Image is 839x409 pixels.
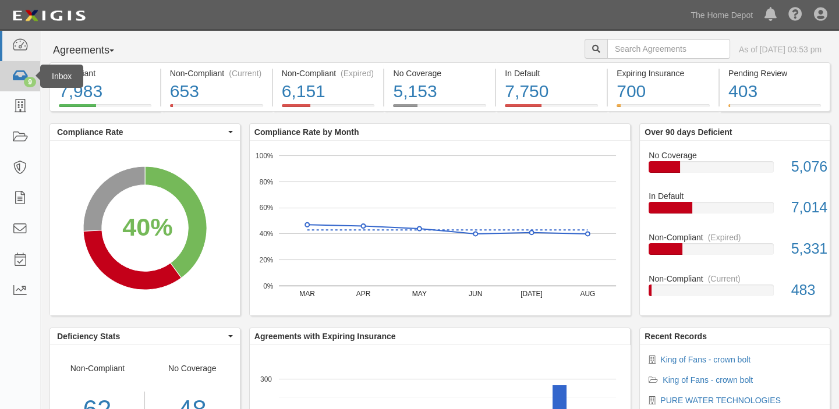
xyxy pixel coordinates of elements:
[645,332,707,341] b: Recent Records
[708,232,741,243] div: (Expired)
[708,273,741,284] div: (Current)
[259,177,273,186] text: 80%
[496,104,607,113] a: In Default7,750
[254,127,359,137] b: Compliance Rate by Month
[57,330,225,342] span: Deficiency Stats
[384,104,495,113] a: No Coverage5,153
[412,290,427,298] text: MAY
[783,280,830,301] div: 483
[663,375,753,385] a: King of Fans - crown bolt
[273,104,384,113] a: Non-Compliant(Expired)6,151
[640,232,830,243] div: Non-Compliant
[788,8,802,22] i: Help Center - Complianz
[254,332,396,341] b: Agreements with Expiring Insurance
[9,5,89,26] img: logo-5460c22ac91f19d4615b14bd174203de0afe785f0fc80cf4dbbc73dc1793850b.png
[229,67,261,79] div: (Current)
[259,230,273,238] text: 40%
[739,44,822,55] div: As of [DATE] 03:53 pm
[122,209,173,246] div: 40%
[256,151,274,159] text: 100%
[728,67,821,79] div: Pending Review
[50,124,240,140] button: Compliance Rate
[649,150,821,191] a: No Coverage5,076
[580,290,595,298] text: AUG
[59,79,151,104] div: 7,983
[50,141,240,315] svg: A chart.
[161,104,272,113] a: Non-Compliant(Current)653
[50,328,240,344] button: Deficiency Stats
[521,290,543,298] text: [DATE]
[170,67,263,79] div: Non-Compliant (Current)
[341,67,374,79] div: (Expired)
[685,3,759,27] a: The Home Depot
[505,79,598,104] div: 7,750
[649,190,821,232] a: In Default7,014
[282,67,375,79] div: Non-Compliant (Expired)
[170,79,263,104] div: 653
[640,273,830,284] div: Non-Compliant
[469,290,482,298] text: JUN
[393,67,486,79] div: No Coverage
[649,273,821,305] a: Non-Compliant(Current)483
[649,232,821,273] a: Non-Compliant(Expired)5,331
[783,157,830,177] div: 5,076
[40,65,83,88] div: Inbox
[263,282,274,290] text: 0%
[57,126,225,138] span: Compliance Rate
[720,104,830,113] a: Pending Review403
[660,355,751,364] a: King of Fans - crown bolt
[59,67,151,79] div: Compliant
[299,290,315,298] text: MAR
[608,104,718,113] a: Expiring Insurance700
[49,39,137,62] button: Agreements
[617,67,710,79] div: Expiring Insurance
[24,77,36,87] div: 9
[356,290,370,298] text: APR
[607,39,730,59] input: Search Agreements
[783,239,830,259] div: 5,331
[645,127,732,137] b: Over 90 days Deficient
[783,197,830,218] div: 7,014
[728,79,821,104] div: 403
[250,141,631,315] svg: A chart.
[640,190,830,202] div: In Default
[617,79,710,104] div: 700
[393,79,486,104] div: 5,153
[259,204,273,212] text: 60%
[640,150,830,161] div: No Coverage
[260,375,272,383] text: 300
[282,79,375,104] div: 6,151
[49,104,160,113] a: Compliant7,983
[660,396,781,405] a: PURE WATER TECHNOLOGIES
[505,67,598,79] div: In Default
[259,256,273,264] text: 20%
